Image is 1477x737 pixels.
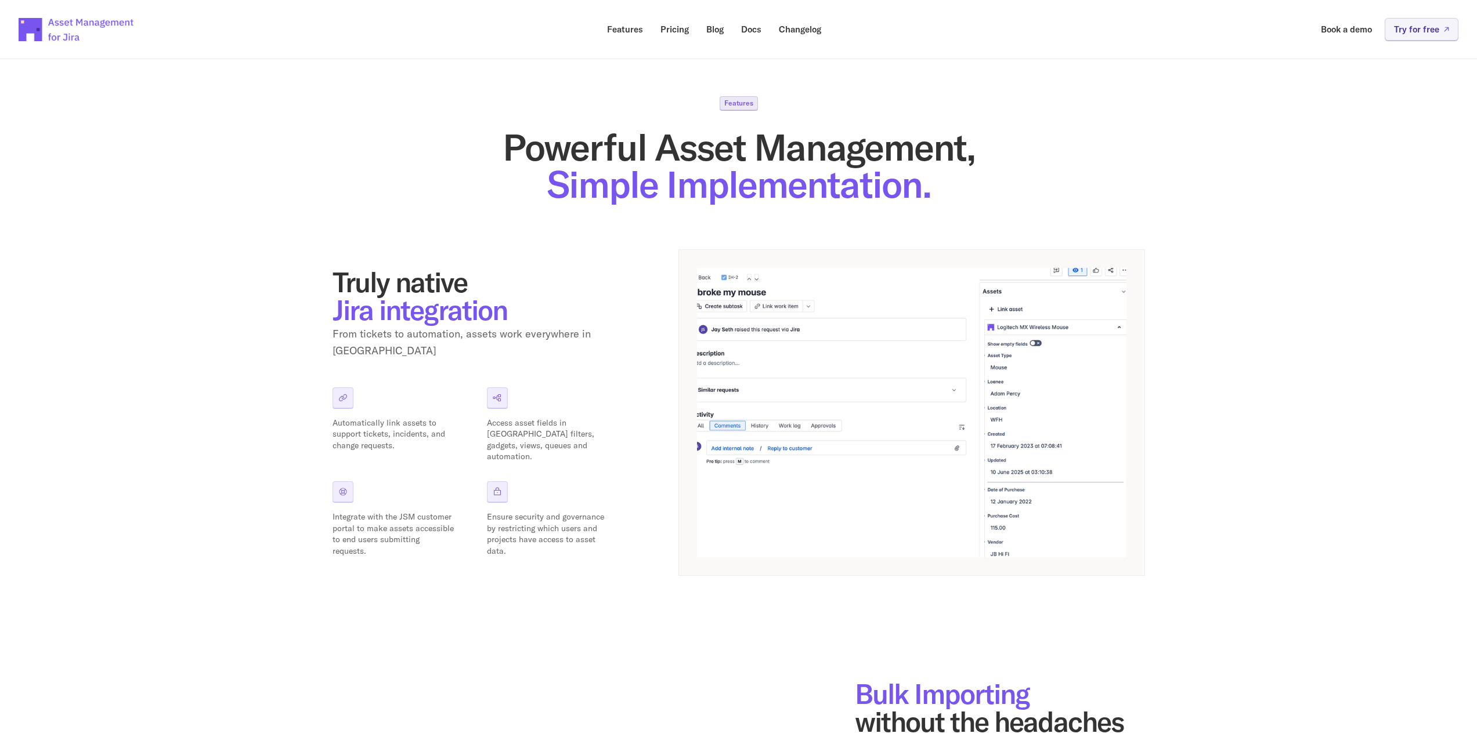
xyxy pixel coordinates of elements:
a: Changelog [771,18,829,41]
p: Blog [706,25,724,34]
h1: Powerful Asset Management, [333,129,1145,203]
a: Pricing [652,18,697,41]
span: Bulk Importing [855,676,1030,711]
p: Integrate with the JSM customer portal to make assets accessible to end users submitting requests. [333,511,454,557]
a: Try for free [1385,18,1458,41]
p: Features [724,100,753,107]
span: Simple Implementation. [547,161,931,208]
p: Pricing [660,25,689,34]
h2: without the headaches [855,680,1145,735]
p: Access asset fields in [GEOGRAPHIC_DATA] filters, gadgets, views, queues and automation. [487,417,609,463]
p: Automatically link assets to support tickets, incidents, and change requests. [333,417,454,452]
a: Blog [698,18,732,41]
a: Book a demo [1313,18,1380,41]
p: Book a demo [1321,25,1372,34]
p: Docs [741,25,761,34]
h2: Truly native [333,268,623,324]
p: From tickets to automation, assets work everywhere in [GEOGRAPHIC_DATA] [333,326,623,360]
span: Jira integration [333,292,507,327]
a: Features [599,18,651,41]
p: Try for free [1394,25,1439,34]
p: Changelog [779,25,821,34]
img: App [697,268,1126,557]
p: Ensure security and governance by restricting which users and projects have access to asset data. [487,511,609,557]
p: Features [607,25,643,34]
a: Docs [733,18,770,41]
